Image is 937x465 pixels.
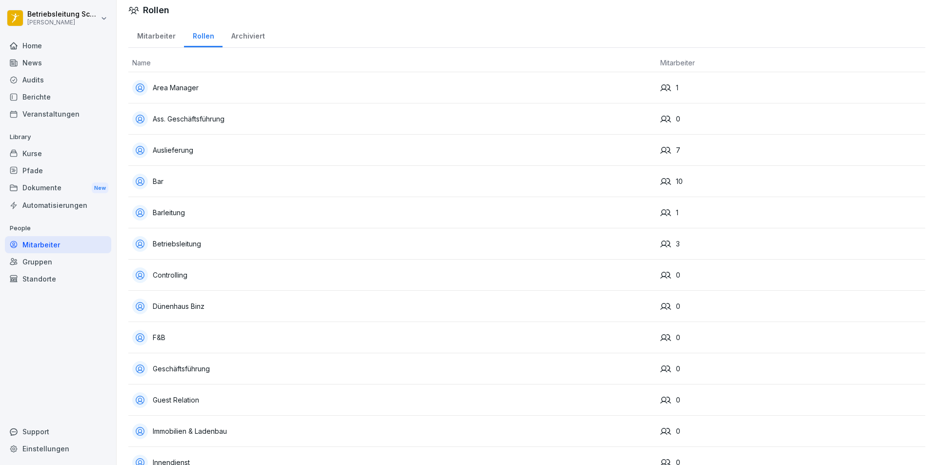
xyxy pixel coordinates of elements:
[92,182,108,194] div: New
[132,424,652,439] div: Immobilien & Ladenbau
[660,176,921,187] div: 10
[132,205,652,221] div: Barleitung
[660,395,921,405] div: 0
[5,179,111,197] a: DokumenteNew
[660,207,921,218] div: 1
[184,22,223,47] a: Rollen
[5,197,111,214] a: Automatisierungen
[5,54,111,71] a: News
[5,221,111,236] p: People
[5,129,111,145] p: Library
[132,111,652,127] div: Ass. Geschäftsführung
[5,37,111,54] a: Home
[143,3,169,17] h1: Rollen
[5,270,111,287] a: Standorte
[5,179,111,197] div: Dokumente
[223,22,273,47] a: Archiviert
[660,332,921,343] div: 0
[660,114,921,124] div: 0
[660,301,921,312] div: 0
[5,88,111,105] a: Berichte
[660,82,921,93] div: 1
[132,392,652,408] div: Guest Relation
[660,270,921,281] div: 0
[5,145,111,162] a: Kurse
[5,423,111,440] div: Support
[132,80,652,96] div: Area Manager
[128,54,656,72] th: Name
[5,236,111,253] a: Mitarbeiter
[660,145,921,156] div: 7
[660,239,921,249] div: 3
[132,174,652,189] div: Bar
[5,253,111,270] a: Gruppen
[27,10,99,19] p: Betriebsleitung Schlump
[656,54,925,72] th: Mitarbeiter
[132,236,652,252] div: Betriebsleitung
[660,426,921,437] div: 0
[132,267,652,283] div: Controlling
[5,162,111,179] a: Pfade
[5,71,111,88] a: Audits
[132,142,652,158] div: Auslieferung
[132,361,652,377] div: Geschäftsführung
[5,105,111,122] a: Veranstaltungen
[132,330,652,345] div: F&B
[27,19,99,26] p: [PERSON_NAME]
[660,364,921,374] div: 0
[128,22,184,47] a: Mitarbeiter
[5,440,111,457] a: Einstellungen
[132,299,652,314] div: Dünenhaus Binz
